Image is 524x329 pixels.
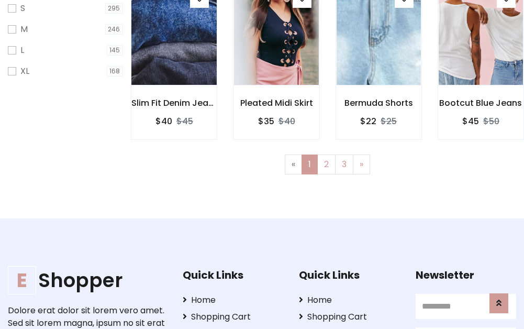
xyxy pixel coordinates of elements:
[20,23,28,36] label: M
[360,158,363,170] span: »
[317,155,336,174] a: 2
[233,98,319,108] h6: Pleated Midi Skirt
[176,115,193,127] del: $45
[20,2,25,15] label: S
[438,98,523,108] h6: Bootcut Blue Jeans
[105,24,124,35] span: 246
[462,116,479,126] h6: $45
[258,116,274,126] h6: $35
[105,3,124,14] span: 295
[8,269,166,292] h1: Shopper
[483,115,499,127] del: $50
[335,155,353,174] a: 3
[183,294,283,306] a: Home
[302,155,318,174] a: 1
[8,269,166,292] a: EShopper
[155,116,172,126] h6: $40
[381,115,397,127] del: $25
[416,269,516,281] h5: Newsletter
[8,266,36,294] span: E
[336,98,421,108] h6: Bermuda Shorts
[183,269,283,281] h5: Quick Links
[107,66,124,76] span: 168
[353,155,370,174] a: Next
[299,269,399,281] h5: Quick Links
[20,65,29,78] label: XL
[278,115,295,127] del: $40
[20,44,24,57] label: L
[299,294,399,306] a: Home
[131,98,217,108] h6: Slim Fit Denim Jeans
[139,155,516,174] nav: Page navigation
[360,116,376,126] h6: $22
[107,45,124,56] span: 145
[183,311,283,323] a: Shopping Cart
[299,311,399,323] a: Shopping Cart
